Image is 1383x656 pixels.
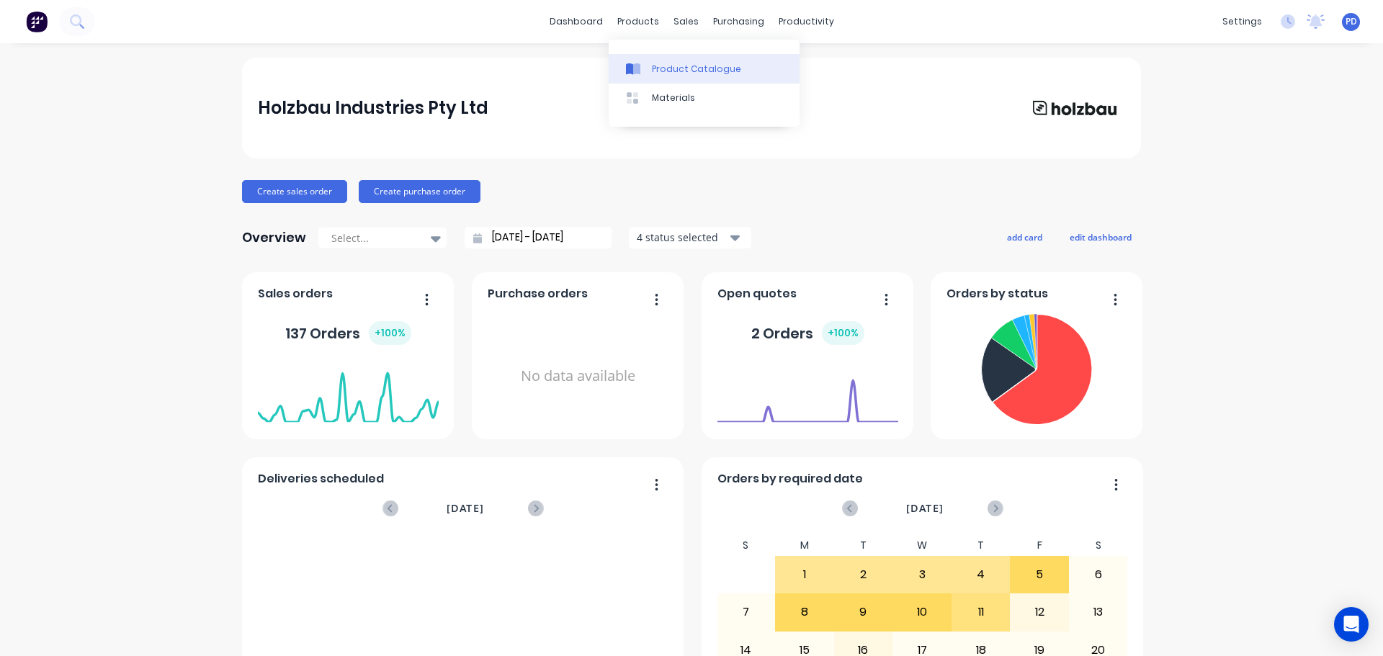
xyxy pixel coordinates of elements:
[359,180,480,203] button: Create purchase order
[776,557,833,593] div: 1
[652,63,741,76] div: Product Catalogue
[893,557,951,593] div: 3
[1070,594,1127,630] div: 13
[488,285,588,302] span: Purchase orders
[1060,228,1141,246] button: edit dashboard
[637,230,728,245] div: 4 status selected
[488,308,668,444] div: No data available
[666,11,706,32] div: sales
[952,535,1011,556] div: T
[629,227,751,248] button: 4 status selected
[822,321,864,345] div: + 100 %
[1215,11,1269,32] div: settings
[952,557,1010,593] div: 4
[26,11,48,32] img: Factory
[751,321,864,345] div: 2 Orders
[610,11,666,32] div: products
[952,594,1010,630] div: 11
[1069,535,1128,556] div: S
[893,594,951,630] div: 10
[447,500,484,516] span: [DATE]
[717,535,776,556] div: S
[717,594,775,630] div: 7
[892,535,952,556] div: W
[285,321,411,345] div: 137 Orders
[946,285,1048,302] span: Orders by status
[1011,557,1068,593] div: 5
[1346,15,1357,28] span: PD
[1010,535,1069,556] div: F
[258,470,384,487] span: Deliveries scheduled
[542,11,610,32] a: dashboard
[258,285,333,302] span: Sales orders
[609,84,800,112] a: Materials
[775,535,834,556] div: M
[1024,93,1125,123] img: Holzbau Industries Pty Ltd
[771,11,841,32] div: productivity
[369,321,411,345] div: + 100 %
[776,594,833,630] div: 8
[258,94,488,122] div: Holzbau Industries Pty Ltd
[834,535,893,556] div: T
[706,11,771,32] div: purchasing
[1011,594,1068,630] div: 12
[1334,607,1369,642] div: Open Intercom Messenger
[835,557,892,593] div: 2
[835,594,892,630] div: 9
[717,285,797,302] span: Open quotes
[717,470,863,487] span: Orders by required date
[242,180,347,203] button: Create sales order
[242,223,306,252] div: Overview
[998,228,1052,246] button: add card
[609,54,800,83] a: Product Catalogue
[1070,557,1127,593] div: 6
[906,500,944,516] span: [DATE]
[652,91,695,104] div: Materials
